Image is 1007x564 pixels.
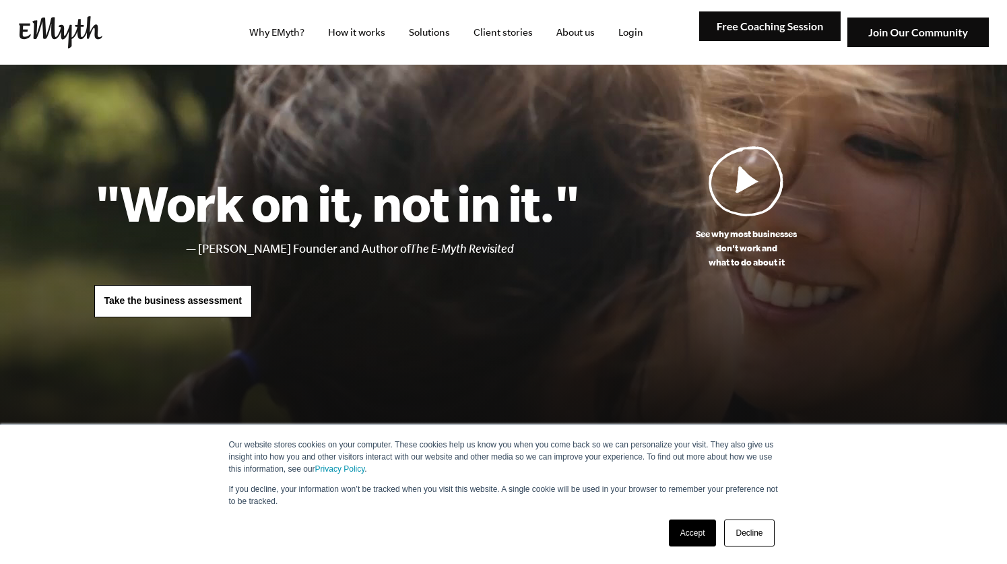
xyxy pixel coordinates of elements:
[104,295,242,306] span: Take the business assessment
[229,483,779,507] p: If you decline, your information won’t be tracked when you visit this website. A single cookie wi...
[315,464,365,474] a: Privacy Policy
[847,18,989,48] img: Join Our Community
[229,439,779,475] p: Our website stores cookies on your computer. These cookies help us know you when you come back so...
[94,285,252,317] a: Take the business assessment
[724,520,774,546] a: Decline
[19,16,102,49] img: EMyth
[699,11,841,42] img: Free Coaching Session
[410,242,514,255] i: The E-Myth Revisited
[198,239,580,259] li: [PERSON_NAME] Founder and Author of
[580,227,913,270] p: See why most businesses don't work and what to do about it
[709,146,784,216] img: Play Video
[669,520,717,546] a: Accept
[94,173,580,232] h1: "Work on it, not in it."
[580,146,913,270] a: See why most businessesdon't work andwhat to do about it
